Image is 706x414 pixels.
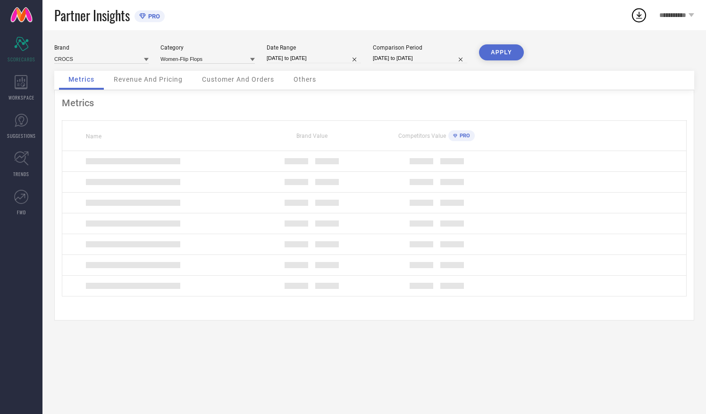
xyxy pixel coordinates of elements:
[457,133,470,139] span: PRO
[8,94,34,101] span: WORKSPACE
[7,132,36,139] span: SUGGESTIONS
[68,76,94,83] span: Metrics
[54,6,130,25] span: Partner Insights
[294,76,316,83] span: Others
[267,44,361,51] div: Date Range
[160,44,255,51] div: Category
[373,53,467,63] input: Select comparison period
[630,7,647,24] div: Open download list
[13,170,29,177] span: TRENDS
[267,53,361,63] input: Select date range
[62,97,687,109] div: Metrics
[146,13,160,20] span: PRO
[202,76,274,83] span: Customer And Orders
[373,44,467,51] div: Comparison Period
[54,44,149,51] div: Brand
[86,133,101,140] span: Name
[479,44,524,60] button: APPLY
[114,76,183,83] span: Revenue And Pricing
[17,209,26,216] span: FWD
[296,133,328,139] span: Brand Value
[8,56,35,63] span: SCORECARDS
[398,133,446,139] span: Competitors Value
